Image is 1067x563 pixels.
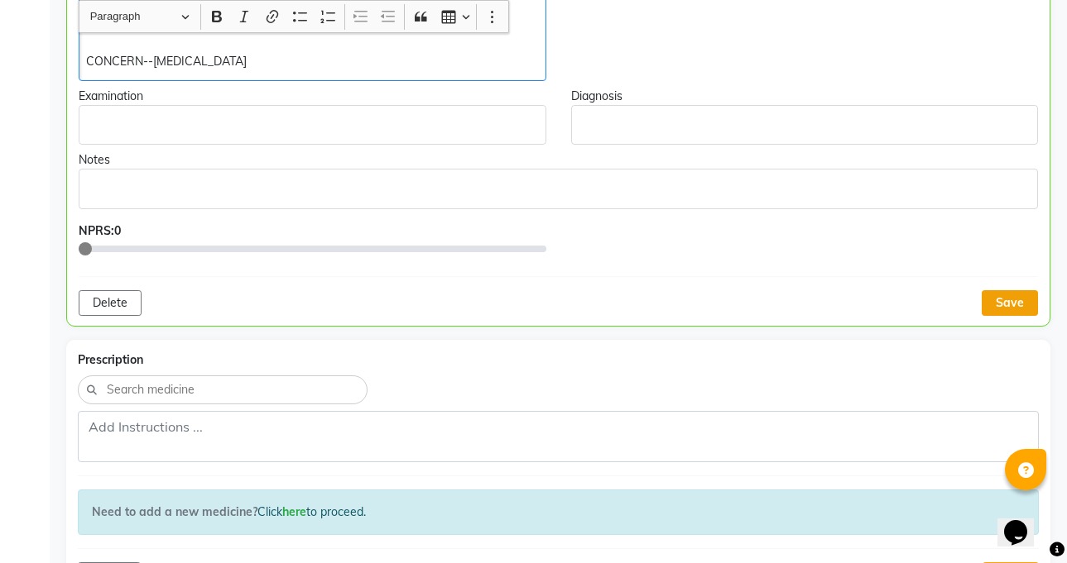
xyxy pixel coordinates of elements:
[79,88,546,105] div: Examination
[90,7,176,26] span: Paragraph
[79,105,546,145] div: Rich Text Editor, main
[92,504,257,519] strong: Need to add a new medicine?
[982,290,1038,316] button: Save
[997,497,1050,546] iframe: chat widget
[79,1,508,32] div: Editor toolbar
[282,504,306,519] a: here
[571,105,1039,145] div: Rich Text Editor, main
[83,4,197,30] button: Paragraph
[79,169,1038,208] div: Rich Text Editor, main
[79,290,142,316] button: Delete
[78,489,1039,535] div: Click to proceed.
[79,151,1038,169] div: Notes
[571,88,1039,105] div: Diagnosis
[114,223,121,238] span: 0
[105,380,358,399] input: Search medicine
[86,53,538,70] p: CONCERN--[MEDICAL_DATA]
[79,222,546,240] div: NPRS:
[78,351,1039,369] div: Prescription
